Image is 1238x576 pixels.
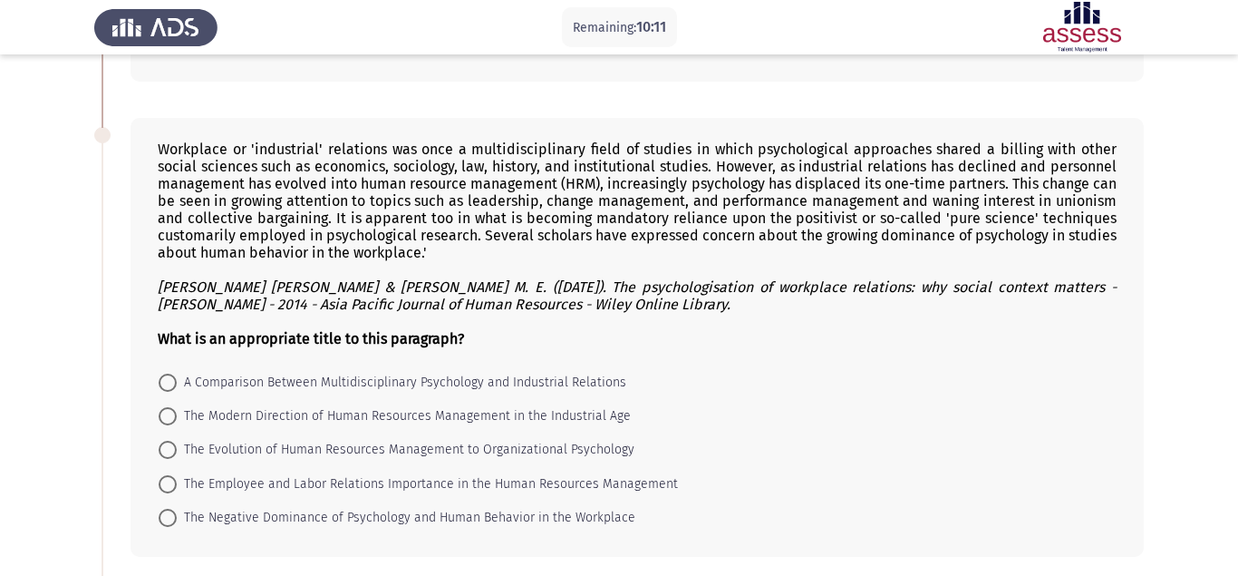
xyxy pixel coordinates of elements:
span: The Employee and Labor Relations Importance in the Human Resources Management [177,473,678,495]
span: The Negative Dominance of Psychology and Human Behavior in the Workplace [177,507,635,529]
span: The Evolution of Human Resources Management to Organizational Psychology [177,439,634,461]
div: Workplace or 'industrial' relations was once a multidisciplinary field of studies in which psycho... [158,141,1117,347]
p: Remaining: [573,16,666,39]
b: What is an appropriate title to this paragraph? [158,330,464,347]
span: The Modern Direction of Human Resources Management in the Industrial Age [177,405,631,427]
i: [PERSON_NAME] [PERSON_NAME] & [PERSON_NAME] M. E. ([DATE]). The psychologisation of workplace rel... [158,278,1117,313]
img: Assess Talent Management logo [94,2,218,53]
span: A Comparison Between Multidisciplinary Psychology and Industrial Relations [177,372,626,394]
img: Assessment logo of ASSESS English Language Assessment (3 Module) (Ad - IB) [1020,2,1144,53]
span: 10:11 [636,18,666,35]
